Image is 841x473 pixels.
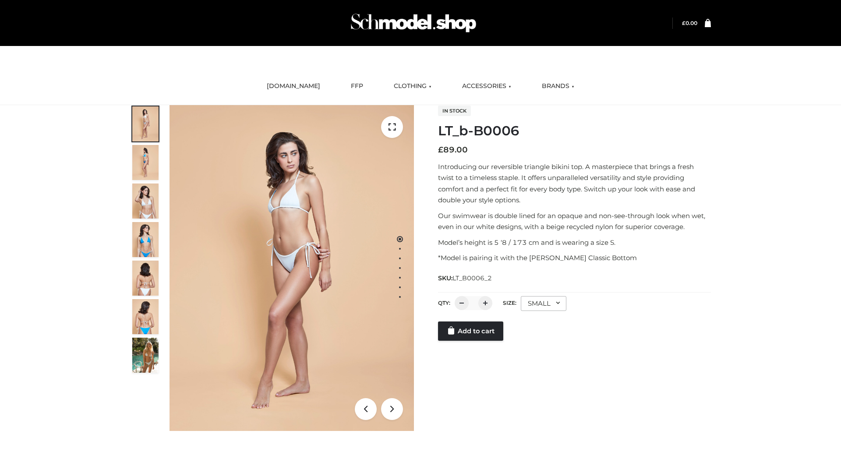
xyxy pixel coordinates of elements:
[438,106,471,116] span: In stock
[438,161,711,206] p: Introducing our reversible triangle bikini top. A masterpiece that brings a fresh twist to a time...
[438,321,503,341] a: Add to cart
[260,77,327,96] a: [DOMAIN_NAME]
[438,145,443,155] span: £
[170,105,414,431] img: LT_b-B0006
[521,296,566,311] div: SMALL
[132,145,159,180] img: ArielClassicBikiniTop_CloudNine_AzureSky_OW114ECO_2-scaled.jpg
[132,106,159,141] img: ArielClassicBikiniTop_CloudNine_AzureSky_OW114ECO_1-scaled.jpg
[438,252,711,264] p: *Model is pairing it with the [PERSON_NAME] Classic Bottom
[132,261,159,296] img: ArielClassicBikiniTop_CloudNine_AzureSky_OW114ECO_7-scaled.jpg
[132,299,159,334] img: ArielClassicBikiniTop_CloudNine_AzureSky_OW114ECO_8-scaled.jpg
[682,20,686,26] span: £
[682,20,697,26] bdi: 0.00
[438,123,711,139] h1: LT_b-B0006
[387,77,438,96] a: CLOTHING
[535,77,581,96] a: BRANDS
[344,77,370,96] a: FFP
[132,338,159,373] img: Arieltop_CloudNine_AzureSky2.jpg
[438,145,468,155] bdi: 89.00
[456,77,518,96] a: ACCESSORIES
[503,300,516,306] label: Size:
[438,300,450,306] label: QTY:
[452,274,492,282] span: LT_B0006_2
[132,222,159,257] img: ArielClassicBikiniTop_CloudNine_AzureSky_OW114ECO_4-scaled.jpg
[348,6,479,40] img: Schmodel Admin 964
[132,184,159,219] img: ArielClassicBikiniTop_CloudNine_AzureSky_OW114ECO_3-scaled.jpg
[438,210,711,233] p: Our swimwear is double lined for an opaque and non-see-through look when wet, even in our white d...
[438,237,711,248] p: Model’s height is 5 ‘8 / 173 cm and is wearing a size S.
[682,20,697,26] a: £0.00
[438,273,493,283] span: SKU:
